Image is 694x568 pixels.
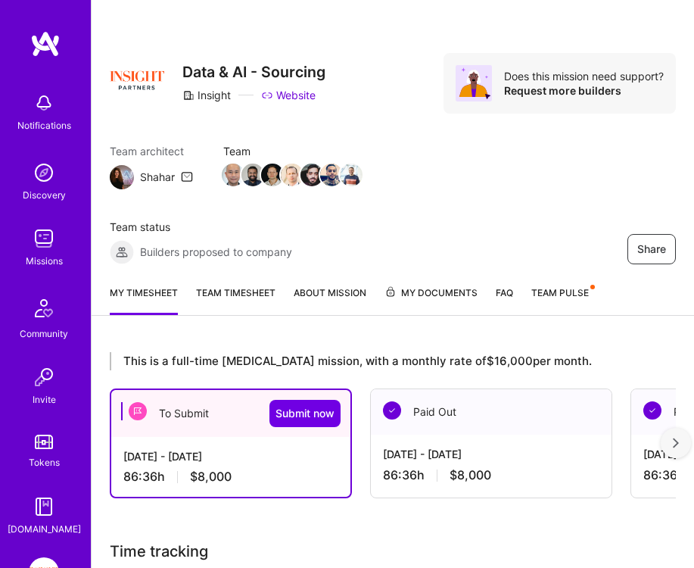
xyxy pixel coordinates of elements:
a: About Mission [294,286,366,315]
span: Builders proposed to company [140,245,292,260]
a: FAQ [496,286,513,315]
div: [DATE] - [DATE] [123,449,338,464]
span: My Documents [384,286,478,302]
button: Share [627,234,676,264]
img: Company Logo [110,53,164,108]
h3: Data & AI - Sourcing [182,64,325,82]
a: Team Member Avatar [263,162,282,188]
img: right [673,438,679,448]
span: Team architect [110,144,193,159]
a: Team Member Avatar [322,162,341,188]
img: guide book [29,492,59,522]
span: Team Pulse [531,287,589,298]
div: This is a full-time [MEDICAL_DATA] mission, with a monthly rate of $16,000 per month. [110,352,676,370]
div: Tokens [29,455,60,470]
a: My Documents [384,286,478,315]
img: teamwork [29,223,59,254]
div: To Submit [111,390,350,437]
img: logo [30,30,61,58]
img: Invite [29,362,59,392]
i: icon CompanyGray [182,89,195,101]
img: Team Member Avatar [241,164,264,186]
span: $8,000 [450,468,491,483]
img: tokens [35,435,53,449]
span: Submit now [275,406,335,421]
a: My timesheet [110,286,178,315]
span: $8,000 [190,470,232,485]
div: [DOMAIN_NAME] [8,522,81,537]
a: Team timesheet [196,286,275,315]
img: Team Member Avatar [300,164,323,186]
img: Paid Out [383,401,401,420]
div: Insight [182,88,231,103]
span: Team status [110,220,292,235]
a: Team Member Avatar [302,162,322,188]
img: Team Member Avatar [320,164,343,186]
span: Time tracking [110,543,208,561]
span: Team [223,144,361,159]
img: Community [26,290,62,326]
div: Missions [26,254,63,269]
img: Team Member Avatar [261,164,284,186]
a: Website [261,88,316,103]
div: Paid Out [371,389,612,435]
div: [DATE] - [DATE] [383,447,599,462]
img: Team Member Avatar [340,164,363,186]
img: discovery [29,158,59,188]
img: Team Architect [110,165,134,189]
div: Invite [33,392,56,407]
a: Team Member Avatar [243,162,263,188]
div: Discovery [23,188,66,203]
i: icon Mail [181,171,193,183]
img: Avatar [456,65,492,101]
a: Team Member Avatar [282,162,302,188]
div: 86:36 h [123,470,338,485]
img: To Submit [129,402,147,420]
a: Team Member Avatar [341,162,361,188]
div: Does this mission need support? [504,69,664,83]
span: Share [637,242,666,257]
div: Request more builders [504,83,664,98]
a: Team Pulse [531,286,593,315]
div: 86:36 h [383,468,599,483]
img: Builders proposed to company [110,240,134,264]
img: Paid Out [643,401,661,420]
img: Team Member Avatar [222,164,244,186]
img: Team Member Avatar [281,164,303,186]
button: Submit now [269,400,341,427]
div: Community [20,326,68,342]
a: Team Member Avatar [223,162,243,188]
div: Notifications [17,118,71,133]
img: bell [29,88,59,118]
div: Shahar [140,170,175,185]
